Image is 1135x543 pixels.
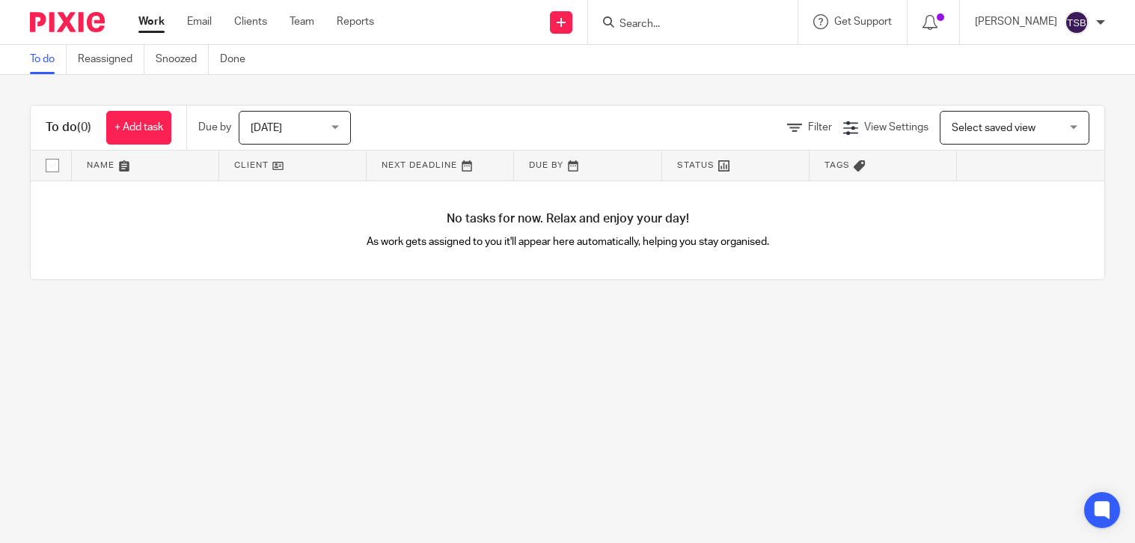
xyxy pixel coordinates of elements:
a: Email [187,14,212,29]
p: Due by [198,120,231,135]
a: Work [138,14,165,29]
a: To do [30,45,67,74]
img: svg%3E [1065,10,1089,34]
span: Select saved view [952,123,1035,133]
p: As work gets assigned to you it'll appear here automatically, helping you stay organised. [299,234,836,249]
span: Get Support [834,16,892,27]
input: Search [618,18,753,31]
h1: To do [46,120,91,136]
p: [PERSON_NAME] [975,14,1057,29]
span: (0) [77,121,91,133]
a: + Add task [106,111,171,145]
a: Reassigned [78,45,144,74]
a: Reports [337,14,374,29]
h4: No tasks for now. Relax and enjoy your day! [31,211,1104,227]
span: [DATE] [251,123,282,133]
a: Snoozed [156,45,209,74]
span: View Settings [864,122,929,133]
a: Done [220,45,257,74]
span: Filter [808,122,832,133]
img: Pixie [30,12,105,32]
a: Clients [234,14,267,29]
span: Tags [825,161,850,169]
a: Team [290,14,314,29]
